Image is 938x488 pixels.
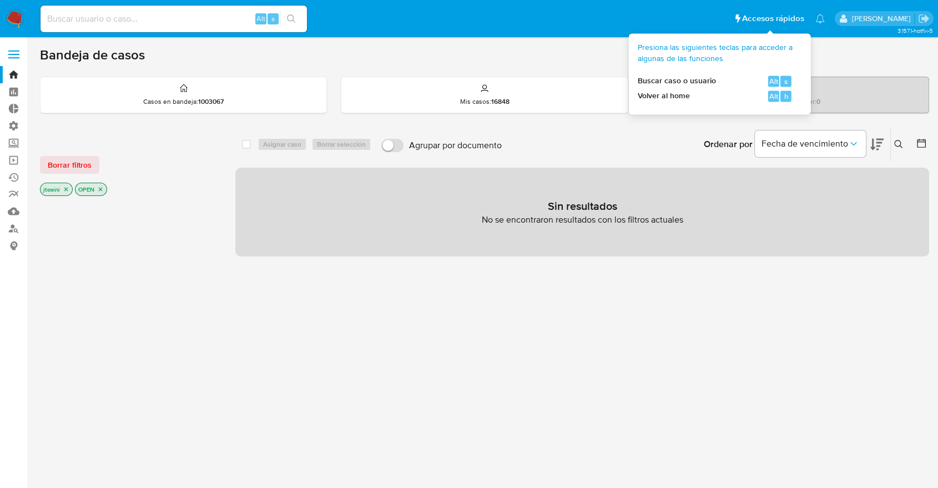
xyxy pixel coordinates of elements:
span: Accesos rápidos [742,13,804,24]
button: search-icon [280,11,302,27]
span: Presiona las siguientes teclas para acceder a algunas de las funciones [638,42,793,64]
span: Alt [769,91,778,102]
span: s [271,13,275,24]
p: juan.tosini@mercadolibre.com [851,13,914,24]
span: h [784,91,788,102]
span: Alt [256,13,265,24]
span: s [784,76,788,87]
input: Buscar usuario o caso... [41,12,307,26]
span: Alt [769,76,778,87]
a: Salir [918,13,930,24]
span: Volver al home [638,91,690,102]
a: Notificaciones [815,14,825,23]
span: Buscar caso o usuario [638,76,716,87]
